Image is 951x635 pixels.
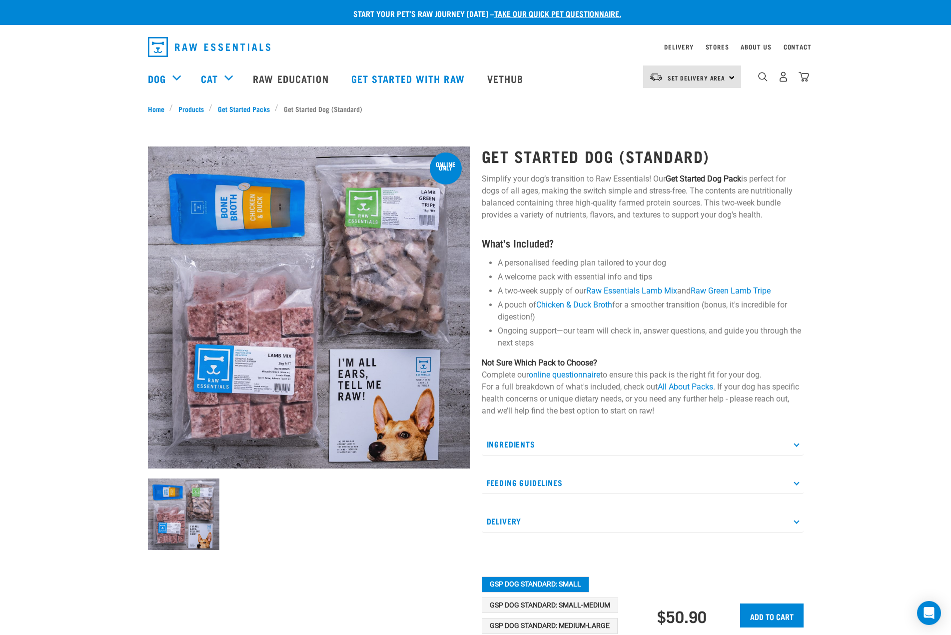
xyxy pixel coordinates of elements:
img: home-icon-1@2x.png [758,72,768,81]
div: $50.90 [657,607,707,625]
a: All About Packs [658,382,713,391]
h1: Get Started Dog (Standard) [482,147,804,165]
li: A personalised feeding plan tailored to your dog [498,257,804,269]
button: GSP Dog Standard: Small-Medium [482,597,618,613]
a: About Us [741,45,771,48]
img: Raw Essentials Logo [148,37,270,57]
a: Dog [148,71,166,86]
a: take our quick pet questionnaire. [494,11,621,15]
li: A pouch of for a smoother transition (bonus, it's incredible for digestion!) [498,299,804,323]
img: NSP Dog Standard Update [148,146,470,468]
strong: What’s Included? [482,240,554,245]
li: A two-week supply of our and [498,285,804,297]
strong: Not Sure Which Pack to Choose? [482,358,597,367]
img: van-moving.png [649,72,663,81]
a: Raw Green Lamb Tripe [691,286,771,295]
button: GSP Dog Standard: Medium-Large [482,618,618,634]
input: Add to cart [740,603,804,627]
p: Complete our to ensure this pack is the right fit for your dog. For a full breakdown of what's in... [482,357,804,417]
a: Chicken & Duck Broth [536,300,612,309]
p: Feeding Guidelines [482,471,804,494]
p: Ingredients [482,433,804,455]
a: Get Started Packs [212,103,275,114]
p: Delivery [482,510,804,532]
div: Open Intercom Messenger [917,601,941,625]
li: A welcome pack with essential info and tips [498,271,804,283]
a: Stores [706,45,729,48]
a: Cat [201,71,218,86]
nav: dropdown navigation [140,33,812,61]
p: Simplify your dog’s transition to Raw Essentials! Our is perfect for dogs of all ages, making the... [482,173,804,221]
li: Ongoing support—our team will check in, answer questions, and guide you through the next steps [498,325,804,349]
a: Raw Essentials Lamb Mix [586,286,677,295]
img: NSP Dog Standard Update [148,478,219,550]
nav: breadcrumbs [148,103,804,114]
a: Get started with Raw [341,58,477,98]
img: user.png [778,71,789,82]
a: Contact [784,45,812,48]
a: Delivery [664,45,693,48]
a: Raw Education [243,58,341,98]
a: Home [148,103,170,114]
span: Set Delivery Area [668,76,726,79]
a: Vethub [477,58,536,98]
img: home-icon@2x.png [799,71,809,82]
a: online questionnaire [529,370,600,379]
button: GSP Dog Standard: Small [482,576,589,592]
a: Products [173,103,209,114]
strong: Get Started Dog Pack [666,174,741,183]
